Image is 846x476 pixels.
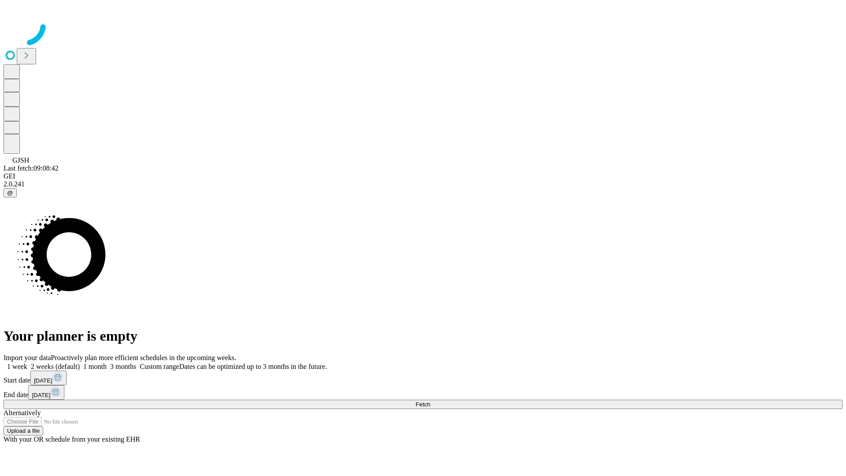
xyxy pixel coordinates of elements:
[4,354,51,361] span: Import your data
[4,371,842,385] div: Start date
[7,363,27,370] span: 1 week
[4,164,59,172] span: Last fetch: 09:08:42
[416,401,430,408] span: Fetch
[28,385,64,400] button: [DATE]
[140,363,179,370] span: Custom range
[4,188,17,197] button: @
[179,363,327,370] span: Dates can be optimized up to 3 months in the future.
[4,385,842,400] div: End date
[51,354,236,361] span: Proactively plan more efficient schedules in the upcoming weeks.
[7,190,13,196] span: @
[32,392,50,398] span: [DATE]
[83,363,107,370] span: 1 month
[4,435,140,443] span: With your OR schedule from your existing EHR
[4,328,842,344] h1: Your planner is empty
[4,409,41,416] span: Alternatively
[34,377,52,384] span: [DATE]
[4,180,842,188] div: 2.0.241
[30,371,67,385] button: [DATE]
[4,400,842,409] button: Fetch
[31,363,80,370] span: 2 weeks (default)
[110,363,136,370] span: 3 months
[12,156,29,164] span: GJSH
[4,172,842,180] div: GEI
[4,426,43,435] button: Upload a file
